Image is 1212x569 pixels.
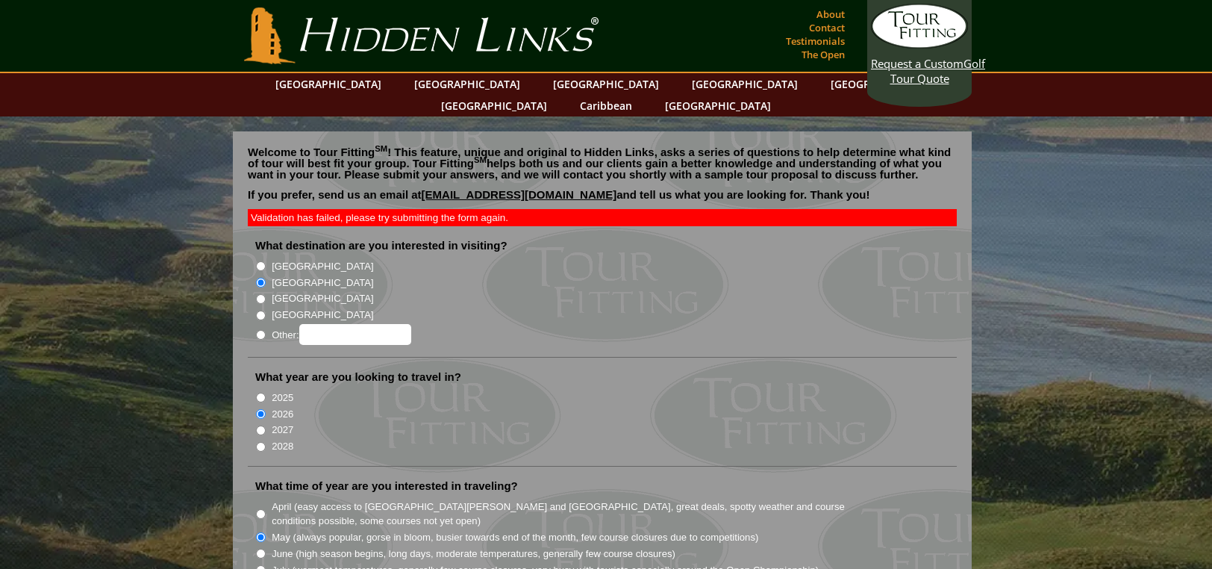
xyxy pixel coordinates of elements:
[255,370,461,385] label: What year are you looking to travel in?
[572,95,640,116] a: Caribbean
[782,31,849,52] a: Testimonials
[272,276,373,290] label: [GEOGRAPHIC_DATA]
[657,95,778,116] a: [GEOGRAPHIC_DATA]
[684,73,805,95] a: [GEOGRAPHIC_DATA]
[272,500,872,529] label: April (easy access to [GEOGRAPHIC_DATA][PERSON_NAME] and [GEOGRAPHIC_DATA], great deals, spotty w...
[375,144,387,153] sup: SM
[272,308,373,323] label: [GEOGRAPHIC_DATA]
[272,407,293,422] label: 2026
[422,188,617,201] a: [EMAIL_ADDRESS][DOMAIN_NAME]
[823,73,944,95] a: [GEOGRAPHIC_DATA]
[272,324,410,345] label: Other:
[248,146,957,180] p: Welcome to Tour Fitting ! This feature, unique and original to Hidden Links, asks a series of que...
[434,95,555,116] a: [GEOGRAPHIC_DATA]
[272,259,373,274] label: [GEOGRAPHIC_DATA]
[268,73,389,95] a: [GEOGRAPHIC_DATA]
[805,17,849,38] a: Contact
[248,189,957,211] p: If you prefer, send us an email at and tell us what you are looking for. Thank you!
[272,439,293,454] label: 2028
[248,209,957,226] div: Validation has failed, please try submitting the form again.
[272,391,293,405] label: 2025
[474,155,487,164] sup: SM
[813,4,849,25] a: About
[255,238,507,253] label: What destination are you interested in visiting?
[299,324,411,345] input: Other:
[871,4,968,86] a: Request a CustomGolf Tour Quote
[546,73,666,95] a: [GEOGRAPHIC_DATA]
[272,530,758,545] label: May (always popular, gorse in bloom, busier towards end of the month, few course closures due to ...
[255,479,518,494] label: What time of year are you interested in traveling?
[407,73,528,95] a: [GEOGRAPHIC_DATA]
[272,423,293,438] label: 2027
[798,44,849,65] a: The Open
[272,291,373,306] label: [GEOGRAPHIC_DATA]
[272,547,675,562] label: June (high season begins, long days, moderate temperatures, generally few course closures)
[871,56,963,71] span: Request a Custom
